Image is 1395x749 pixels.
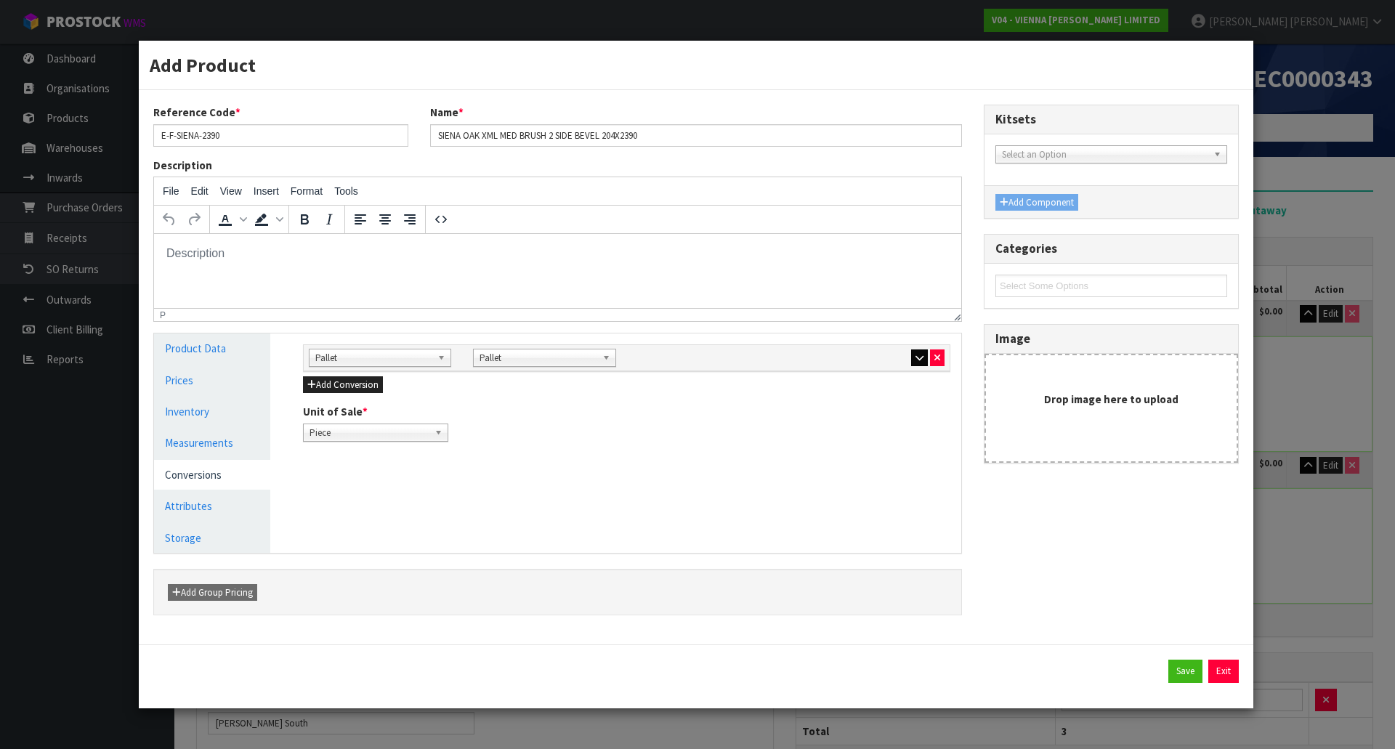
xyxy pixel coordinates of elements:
span: Insert [254,185,279,197]
h3: Add Product [150,52,1242,78]
button: Source code [429,207,453,232]
div: Resize [949,309,961,321]
label: Reference Code [153,105,240,120]
button: Exit [1208,660,1239,683]
strong: Drop image here to upload [1044,392,1178,406]
iframe: Rich Text Area. Press ALT-0 for help. [154,234,961,308]
a: Storage [154,523,270,553]
button: Add Group Pricing [168,584,257,602]
label: Unit of Sale [303,404,368,419]
label: Description [153,158,212,173]
button: Redo [182,207,206,232]
button: Italic [317,207,341,232]
button: Bold [292,207,317,232]
span: Select an Option [1002,146,1208,163]
span: Pallet [480,349,596,367]
div: Text color [213,207,249,232]
span: View [220,185,242,197]
a: Prices [154,365,270,395]
span: Format [291,185,323,197]
button: Align center [373,207,397,232]
button: Add Conversion [303,376,383,394]
button: Save [1168,660,1202,683]
a: Attributes [154,491,270,521]
button: Align right [397,207,422,232]
input: Name [430,124,962,147]
h3: Kitsets [995,113,1227,126]
div: p [160,310,166,320]
label: Name [430,105,464,120]
a: Inventory [154,397,270,426]
a: Product Data [154,333,270,363]
h3: Image [995,332,1227,346]
button: Align left [348,207,373,232]
span: Tools [334,185,358,197]
a: Measurements [154,428,270,458]
span: Piece [310,424,429,442]
input: Reference Code [153,124,408,147]
span: Edit [191,185,209,197]
button: Add Component [995,194,1078,211]
span: File [163,185,179,197]
h3: Categories [995,242,1227,256]
div: Background color [249,207,286,232]
button: Undo [157,207,182,232]
span: Pallet [315,349,432,367]
a: Conversions [154,460,270,490]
